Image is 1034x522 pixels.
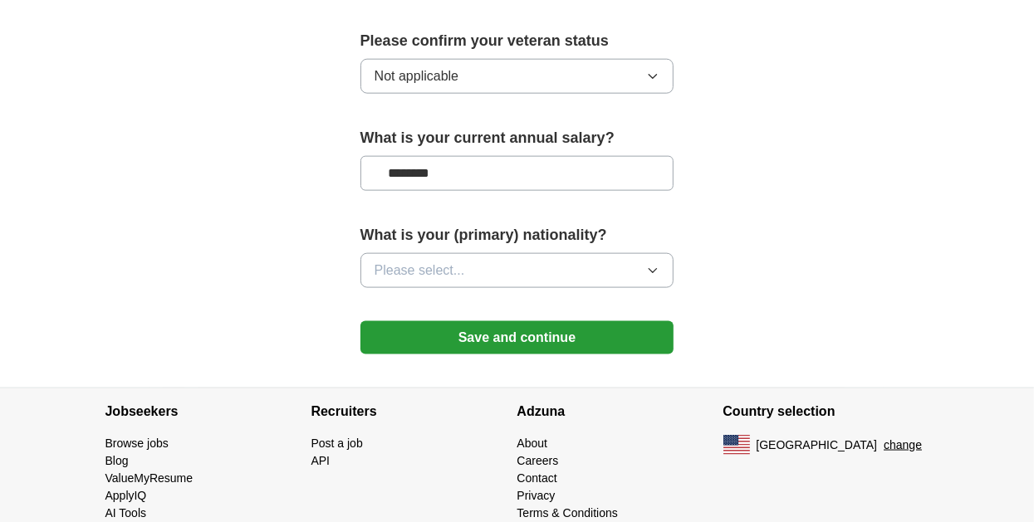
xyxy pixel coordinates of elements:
[517,506,618,520] a: Terms & Conditions
[723,388,929,435] h4: Country selection
[517,471,557,485] a: Contact
[360,253,674,288] button: Please select...
[884,437,922,454] button: change
[105,506,147,520] a: AI Tools
[375,66,458,86] span: Not applicable
[105,437,169,450] a: Browse jobs
[105,471,194,485] a: ValueMyResume
[360,30,674,52] label: Please confirm your veteran status
[311,437,363,450] a: Post a job
[105,489,147,502] a: ApplyIQ
[517,437,548,450] a: About
[360,321,674,354] button: Save and continue
[375,261,465,281] span: Please select...
[517,454,559,467] a: Careers
[105,454,129,467] a: Blog
[360,127,674,149] label: What is your current annual salary?
[360,224,674,246] label: What is your (primary) nationality?
[723,435,750,455] img: US flag
[517,489,556,502] a: Privacy
[360,59,674,94] button: Not applicable
[757,437,878,454] span: [GEOGRAPHIC_DATA]
[311,454,331,467] a: API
